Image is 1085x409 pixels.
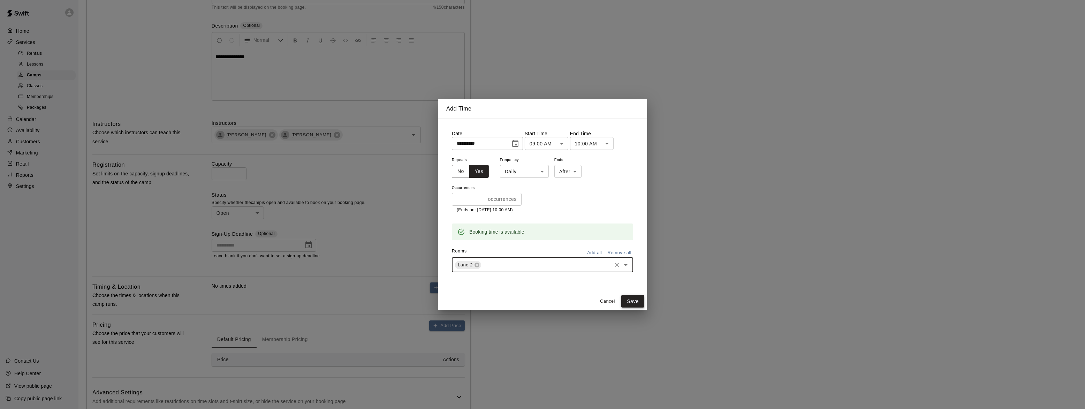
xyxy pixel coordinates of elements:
[525,137,568,150] div: 09:00 AM
[554,165,582,178] div: After
[469,226,524,238] div: Booking time is available
[452,156,494,165] span: Repeats
[500,156,549,165] span: Frequency
[621,295,644,308] button: Save
[455,262,476,268] span: Lane 2
[583,248,606,258] button: Add all
[570,130,614,137] p: End Time
[525,130,568,137] p: Start Time
[508,137,522,151] button: Choose date, selected date is Aug 19, 2025
[457,207,517,214] p: (Ends on: [DATE] 10:00 AM)
[621,260,631,270] button: Open
[469,165,489,178] button: Yes
[452,183,522,193] span: Occurrences
[488,196,517,203] p: occurrences
[452,165,470,178] button: No
[455,261,481,269] div: Lane 2
[606,248,633,258] button: Remove all
[452,249,467,253] span: Rooms
[612,260,622,270] button: Clear
[554,156,582,165] span: Ends
[452,165,489,178] div: outlined button group
[596,296,619,307] button: Cancel
[500,165,549,178] div: Daily
[570,137,614,150] div: 10:00 AM
[452,130,523,137] p: Date
[438,99,647,119] h2: Add Time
